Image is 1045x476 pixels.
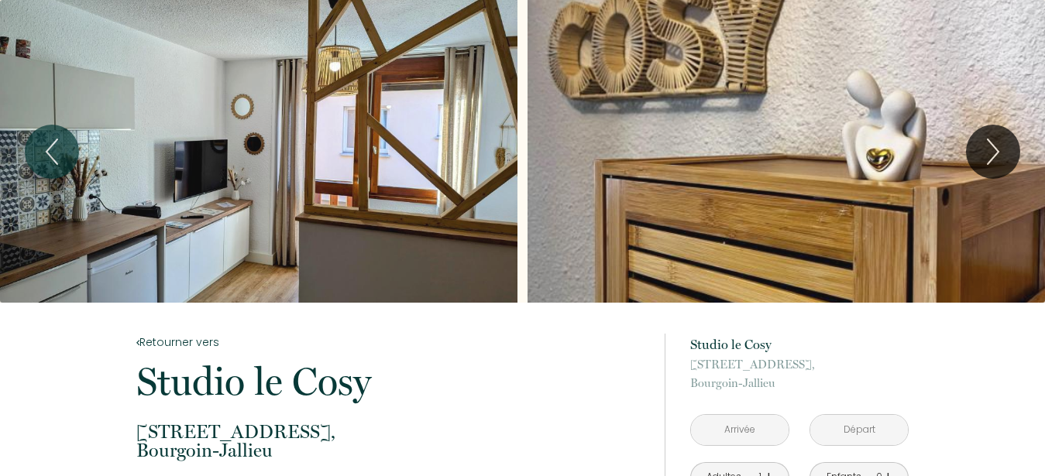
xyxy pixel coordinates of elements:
span: [STREET_ADDRESS], [690,355,909,374]
button: Previous [25,125,79,179]
p: Studio le Cosy [690,334,909,355]
a: Retourner vers [136,334,645,351]
button: Next [966,125,1020,179]
span: [STREET_ADDRESS], [136,423,645,441]
p: Bourgoin-Jallieu [690,355,909,392]
input: Départ [810,415,908,445]
p: Studio le Cosy [136,362,645,401]
input: Arrivée [691,415,789,445]
p: Bourgoin-Jallieu [136,423,645,460]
